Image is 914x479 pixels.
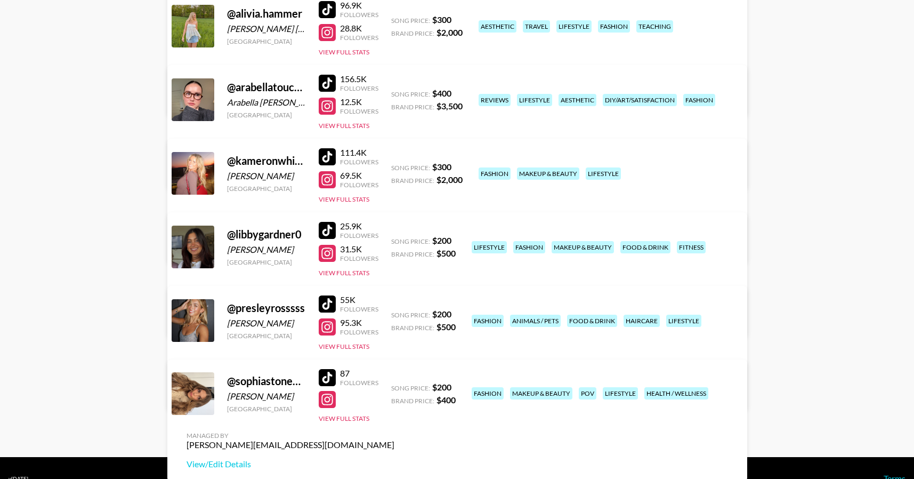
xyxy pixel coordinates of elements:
div: 156.5K [340,74,378,84]
button: View Full Stats [319,122,369,130]
div: 87 [340,368,378,379]
strong: $ 2,000 [436,174,463,185]
div: [GEOGRAPHIC_DATA] [227,37,306,45]
div: Followers [340,84,378,92]
div: [GEOGRAPHIC_DATA] [227,111,306,119]
div: @ arabellatouchstone [227,81,306,94]
div: animals / pets [510,315,561,327]
div: lifestyle [472,241,507,253]
div: [PERSON_NAME][EMAIL_ADDRESS][DOMAIN_NAME] [187,440,394,450]
div: fashion [683,94,715,106]
div: teaching [636,20,673,33]
div: 12.5K [340,97,378,107]
strong: $ 400 [436,395,456,405]
a: View/Edit Details [187,459,394,469]
div: fashion [479,167,511,180]
div: @ libbygardner0 [227,228,306,241]
strong: $ 200 [432,382,451,392]
div: @ kameronwhite08 [227,154,306,167]
div: Followers [340,231,378,239]
div: [PERSON_NAME] [227,244,306,255]
span: Brand Price: [391,397,434,405]
strong: $ 200 [432,235,451,245]
span: Song Price: [391,237,430,245]
div: 69.5K [340,170,378,181]
div: 31.5K [340,244,378,254]
div: food & drink [620,241,670,253]
div: Followers [340,181,378,189]
strong: $ 300 [432,162,451,172]
div: Followers [340,305,378,313]
div: pov [579,387,596,400]
div: Followers [340,328,378,336]
div: Followers [340,11,378,19]
span: Brand Price: [391,250,434,258]
div: [GEOGRAPHIC_DATA] [227,405,306,413]
strong: $ 2,000 [436,27,463,37]
div: fashion [513,241,545,253]
span: Brand Price: [391,29,434,37]
div: [PERSON_NAME] [227,171,306,181]
div: diy/art/satisfaction [603,94,677,106]
div: lifestyle [586,167,621,180]
span: Song Price: [391,90,430,98]
div: 111.4K [340,147,378,158]
div: @ sophiastoneeee [227,374,306,388]
div: @ alivia.hammer [227,7,306,20]
div: [GEOGRAPHIC_DATA] [227,258,306,266]
button: View Full Stats [319,269,369,277]
div: lifestyle [603,387,638,400]
strong: $ 400 [432,88,451,98]
span: Song Price: [391,17,430,25]
span: Brand Price: [391,103,434,111]
div: 25.9K [340,221,378,231]
div: makeup & beauty [552,241,614,253]
div: Followers [340,158,378,166]
div: Followers [340,379,378,387]
div: aesthetic [559,94,596,106]
div: food & drink [567,315,617,327]
div: Followers [340,254,378,262]
div: [PERSON_NAME] [227,391,306,402]
button: View Full Stats [319,414,369,422]
div: aesthetic [479,20,516,33]
div: fitness [677,241,706,253]
div: Followers [340,107,378,115]
div: travel [523,20,550,33]
div: reviews [479,94,511,106]
div: [GEOGRAPHIC_DATA] [227,332,306,340]
div: makeup & beauty [510,387,572,400]
div: fashion [472,315,504,327]
div: health / wellness [644,387,708,400]
div: Followers [340,34,378,42]
div: fashion [472,387,504,400]
span: Song Price: [391,164,430,172]
div: @ presleyrosssss [227,301,306,315]
div: [PERSON_NAME] [227,318,306,329]
strong: $ 500 [436,248,456,258]
strong: $ 3,500 [436,101,463,111]
span: Song Price: [391,311,430,319]
div: makeup & beauty [517,167,579,180]
div: lifestyle [666,315,701,327]
span: Brand Price: [391,324,434,332]
button: View Full Stats [319,342,369,350]
div: 55K [340,294,378,305]
div: Arabella [PERSON_NAME] [227,97,306,108]
div: 95.3K [340,317,378,328]
div: lifestyle [556,20,592,33]
button: View Full Stats [319,195,369,203]
span: Brand Price: [391,177,434,185]
span: Song Price: [391,384,430,392]
div: fashion [598,20,630,33]
strong: $ 200 [432,309,451,319]
div: [PERSON_NAME] [PERSON_NAME] [227,23,306,34]
button: View Full Stats [319,48,369,56]
div: 28.8K [340,23,378,34]
strong: $ 300 [432,14,451,25]
div: lifestyle [517,94,552,106]
div: Managed By [187,432,394,440]
strong: $ 500 [436,322,456,332]
div: [GEOGRAPHIC_DATA] [227,185,306,193]
div: haircare [624,315,660,327]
